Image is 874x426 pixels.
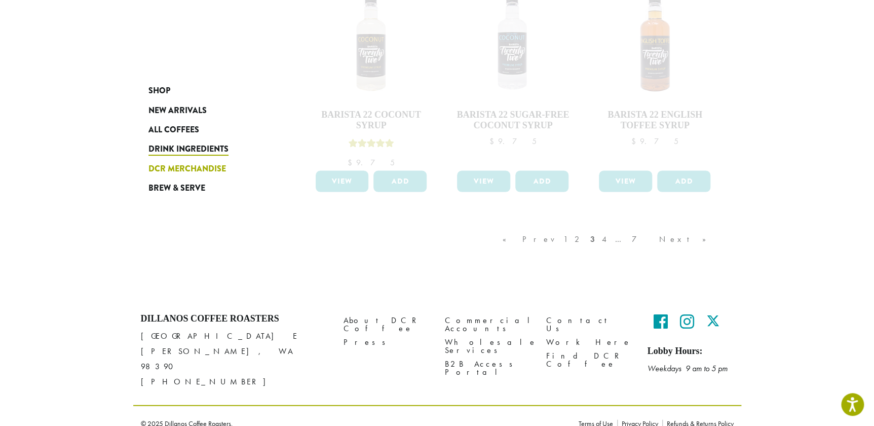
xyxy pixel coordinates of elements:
[546,313,632,335] a: Contact Us
[546,335,632,348] a: Work Here
[148,182,205,195] span: Brew & Serve
[445,335,531,357] a: Wholesale Services
[148,120,270,139] a: All Coffees
[445,357,531,378] a: B2B Access Portal
[148,104,207,117] span: New Arrivals
[148,85,170,97] span: Shop
[148,159,270,179] a: DCR Merchandise
[148,100,270,120] a: New Arrivals
[148,139,270,159] a: Drink Ingredients
[546,348,632,370] a: Find DCR Coffee
[344,335,430,348] a: Press
[148,143,229,156] span: Drink Ingredients
[141,313,328,324] h4: Dillanos Coffee Roasters
[148,81,270,100] a: Shop
[344,313,430,335] a: About DCR Coffee
[148,179,270,198] a: Brew & Serve
[148,163,226,175] span: DCR Merchandise
[141,328,328,389] p: [GEOGRAPHIC_DATA] E [PERSON_NAME], WA 98390 [PHONE_NUMBER]
[445,313,531,335] a: Commercial Accounts
[648,345,734,357] h5: Lobby Hours:
[648,363,728,373] em: Weekdays 9 am to 5 pm
[148,124,199,136] span: All Coffees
